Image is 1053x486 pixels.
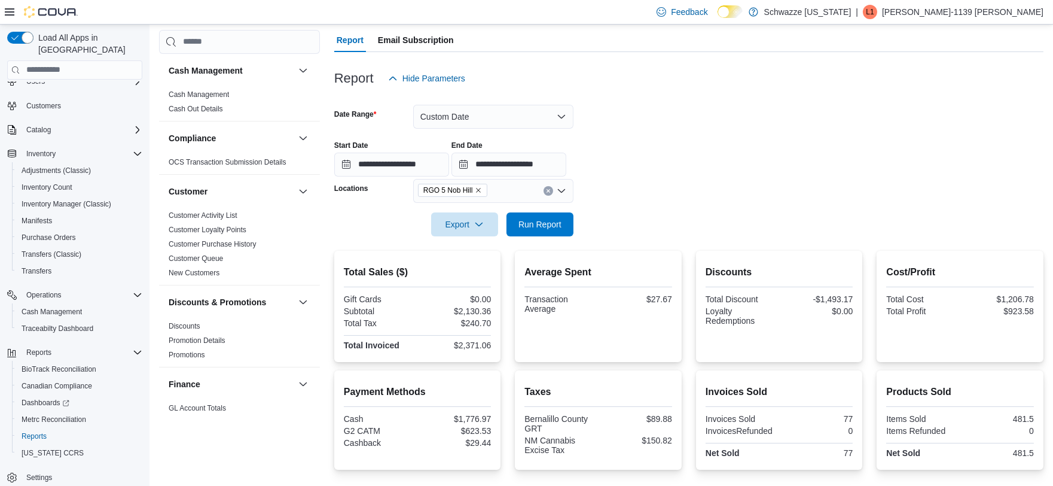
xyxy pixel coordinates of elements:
div: Customer [159,208,320,285]
span: Traceabilty Dashboard [17,321,142,336]
a: Reports [17,429,51,444]
div: 77 [782,414,853,424]
span: Settings [26,473,52,482]
button: Adjustments (Classic) [12,162,147,179]
a: BioTrack Reconciliation [17,362,101,376]
a: Cash Out Details [169,105,223,113]
p: Schwazze [US_STATE] [764,5,851,19]
span: Manifests [17,214,142,228]
input: Press the down key to open a popover containing a calendar. [451,153,566,177]
span: Transfers [22,266,51,276]
span: L1 [866,5,874,19]
label: Date Range [334,110,377,119]
a: Metrc Reconciliation [17,412,91,427]
div: 0 [782,426,853,436]
span: Manifests [22,216,52,226]
button: Operations [2,287,147,303]
label: Start Date [334,141,368,150]
button: Catalog [2,121,147,138]
h2: Payment Methods [344,385,492,399]
a: Discounts [169,322,200,330]
div: Items Refunded [886,426,957,436]
button: Compliance [169,132,294,144]
button: Compliance [296,131,310,145]
span: BioTrack Reconciliation [22,364,96,374]
span: BioTrack Reconciliation [17,362,142,376]
span: Catalog [22,123,142,137]
div: $1,776.97 [420,414,491,424]
span: Customer Loyalty Points [169,225,246,235]
div: 481.5 [963,414,1034,424]
button: Hide Parameters [383,66,470,90]
div: Cash [344,414,415,424]
span: Metrc Reconciliation [22,415,86,424]
div: G2 CATM [344,426,415,436]
span: Users [22,74,142,89]
a: Dashboards [17,396,74,410]
span: Promotion Details [169,336,225,345]
button: Cash Management [296,63,310,78]
div: Total Cost [886,294,957,304]
button: Clear input [544,186,553,196]
strong: Net Sold [706,448,740,458]
div: $0.00 [782,306,853,316]
div: 77 [782,448,853,458]
a: Customers [22,99,66,113]
div: $0.00 [420,294,491,304]
span: Washington CCRS [17,446,142,460]
button: Users [22,74,50,89]
label: End Date [451,141,483,150]
button: Catalog [22,123,56,137]
h2: Taxes [524,385,672,399]
div: Compliance [159,155,320,174]
button: Finance [169,378,294,390]
a: Manifests [17,214,57,228]
button: [US_STATE] CCRS [12,445,147,461]
div: -$1,493.17 [782,294,853,304]
span: [US_STATE] CCRS [22,448,84,458]
span: Cash Management [22,307,82,317]
span: Dashboards [17,396,142,410]
span: Export [438,212,491,236]
h2: Average Spent [524,265,672,280]
button: Transfers (Classic) [12,246,147,263]
button: Canadian Compliance [12,378,147,394]
button: Users [2,73,147,90]
span: Transfers [17,264,142,278]
span: Cash Out Details [169,104,223,114]
div: $27.67 [601,294,672,304]
button: Customer [296,184,310,199]
button: Inventory Manager (Classic) [12,196,147,212]
button: Customers [2,97,147,114]
button: Remove RGO 5 Nob Hill from selection in this group [475,187,482,194]
span: Canadian Compliance [22,381,92,391]
span: Inventory Manager (Classic) [22,199,111,209]
span: Inventory Count [22,183,72,192]
div: Cash Management [159,87,320,121]
span: Hide Parameters [402,72,465,84]
a: [US_STATE] CCRS [17,446,88,460]
h3: Finance [169,378,200,390]
a: Dashboards [12,394,147,411]
span: Transfers (Classic) [22,250,81,259]
button: Discounts & Promotions [296,295,310,309]
div: Total Profit [886,306,957,316]
a: Adjustments (Classic) [17,163,96,178]
span: Canadian Compliance [17,379,142,393]
div: Finance [159,401,320,435]
h3: Report [334,71,374,86]
span: RGO 5 Nob Hill [423,184,473,196]
span: Adjustments (Classic) [22,166,91,175]
a: Inventory Manager (Classic) [17,197,116,211]
div: Bernalillo County GRT [524,414,596,433]
div: Total Discount [706,294,777,304]
div: 0 [963,426,1034,436]
span: Inventory Count [17,180,142,195]
span: OCS Transaction Submission Details [169,157,286,167]
div: $1,206.78 [963,294,1034,304]
h2: Invoices Sold [706,385,853,399]
a: Purchase Orders [17,230,81,245]
div: Loyalty Redemptions [706,306,777,326]
span: Operations [26,290,62,300]
a: Customer Activity List [169,211,237,220]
